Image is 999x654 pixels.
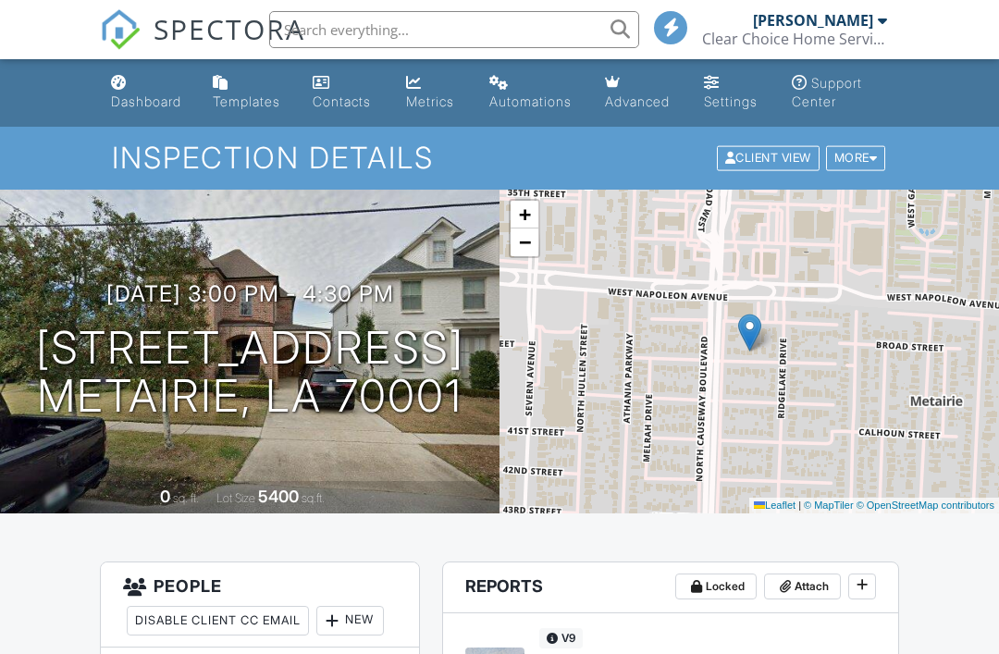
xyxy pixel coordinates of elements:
[399,67,467,119] a: Metrics
[205,67,290,119] a: Templates
[101,562,419,648] h3: People
[482,67,582,119] a: Automations (Basic)
[784,67,895,119] a: Support Center
[160,487,170,506] div: 0
[100,25,305,64] a: SPECTORA
[702,30,887,48] div: Clear Choice Home Services
[717,146,820,171] div: Client View
[697,67,770,119] a: Settings
[489,93,572,109] div: Automations
[112,142,887,174] h1: Inspection Details
[106,281,394,306] h3: [DATE] 3:00 pm - 4:30 pm
[111,93,181,109] div: Dashboard
[213,93,280,109] div: Templates
[753,11,873,30] div: [PERSON_NAME]
[258,487,299,506] div: 5400
[316,606,384,635] div: New
[511,228,538,256] a: Zoom out
[754,500,795,511] a: Leaflet
[738,314,761,352] img: Marker
[104,67,191,119] a: Dashboard
[519,230,531,253] span: −
[127,606,309,635] div: Disable Client CC Email
[792,75,862,109] div: Support Center
[173,491,199,505] span: sq. ft.
[804,500,854,511] a: © MapTiler
[100,9,141,50] img: The Best Home Inspection Software - Spectora
[302,491,325,505] span: sq.ft.
[154,9,305,48] span: SPECTORA
[704,93,758,109] div: Settings
[406,93,454,109] div: Metrics
[313,93,371,109] div: Contacts
[269,11,639,48] input: Search everything...
[305,67,384,119] a: Contacts
[519,203,531,226] span: +
[715,150,824,164] a: Client View
[216,491,255,505] span: Lot Size
[857,500,994,511] a: © OpenStreetMap contributors
[598,67,682,119] a: Advanced
[36,324,464,422] h1: [STREET_ADDRESS] Metairie, LA 70001
[605,93,670,109] div: Advanced
[798,500,801,511] span: |
[826,146,886,171] div: More
[511,201,538,228] a: Zoom in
